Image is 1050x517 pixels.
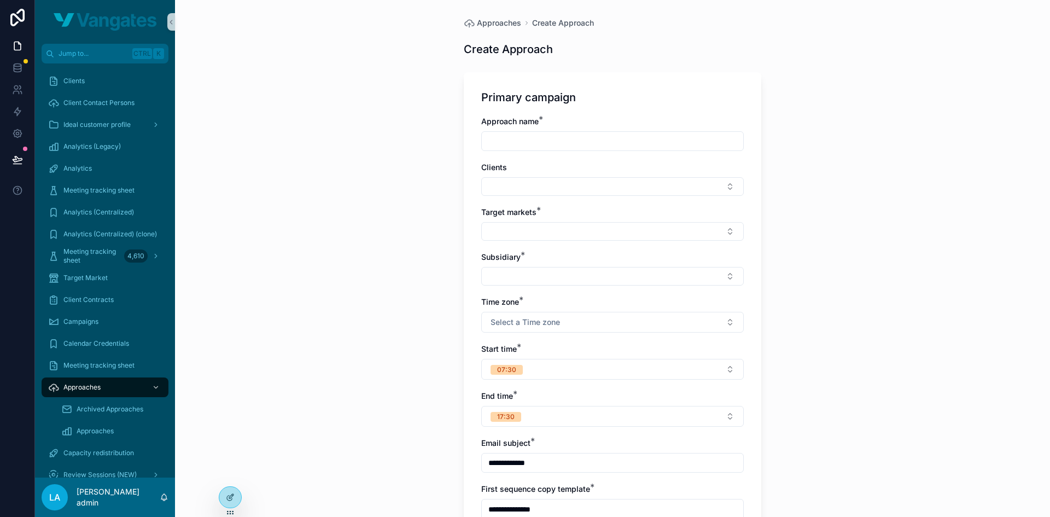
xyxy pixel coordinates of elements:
[63,247,120,265] span: Meeting tracking sheet
[481,207,536,217] span: Target markets
[42,465,168,485] a: Review Sessions (NEW)
[42,246,168,266] a: Meeting tracking sheet4,610
[63,449,134,457] span: Capacity redistribution
[42,377,168,397] a: Approaches
[42,202,168,222] a: Analytics (Centralized)
[481,312,744,333] button: Select Button
[63,295,114,304] span: Client Contracts
[154,49,163,58] span: K
[42,181,168,200] a: Meeting tracking sheet
[42,44,168,63] button: Jump to...CtrlK
[63,120,131,129] span: Ideal customer profile
[481,484,590,493] span: First sequence copy template
[481,267,744,286] button: Select Button
[42,312,168,332] a: Campaigns
[35,63,175,478] div: scrollable content
[63,77,85,85] span: Clients
[63,317,98,326] span: Campaigns
[481,344,517,353] span: Start time
[481,391,513,400] span: End time
[42,115,168,135] a: Ideal customer profile
[132,48,152,59] span: Ctrl
[63,164,92,173] span: Analytics
[55,421,168,441] a: Approaches
[481,252,521,262] span: Subsidiary
[42,356,168,375] a: Meeting tracking sheet
[63,361,135,370] span: Meeting tracking sheet
[63,383,101,392] span: Approaches
[497,412,515,422] div: 17:30
[49,491,60,504] span: la
[481,177,744,196] button: Select Button
[42,93,168,113] a: Client Contact Persons
[124,249,148,263] div: 4,610
[42,159,168,178] a: Analytics
[481,438,530,448] span: Email subject
[42,334,168,353] a: Calendar Credentials
[532,18,594,28] a: Create Approach
[464,18,521,28] a: Approaches
[481,297,519,306] span: Time zone
[63,98,135,107] span: Client Contact Persons
[55,399,168,419] a: Archived Approaches
[42,137,168,156] a: Analytics (Legacy)
[77,486,160,508] p: [PERSON_NAME] admin
[63,339,129,348] span: Calendar Credentials
[63,186,135,195] span: Meeting tracking sheet
[77,427,114,435] span: Approaches
[42,71,168,91] a: Clients
[63,208,134,217] span: Analytics (Centralized)
[497,365,516,375] div: 07:30
[59,49,128,58] span: Jump to...
[63,230,157,239] span: Analytics (Centralized) (clone)
[63,274,108,282] span: Target Market
[42,224,168,244] a: Analytics (Centralized) (clone)
[477,18,521,28] span: Approaches
[481,359,744,380] button: Select Button
[42,443,168,463] a: Capacity redistribution
[491,317,560,328] span: Select a Time zone
[464,42,553,57] h1: Create Approach
[63,142,121,151] span: Analytics (Legacy)
[481,117,539,126] span: Approach name
[481,406,744,427] button: Select Button
[481,222,744,241] button: Select Button
[481,162,507,172] span: Clients
[42,268,168,288] a: Target Market
[77,405,143,414] span: Archived Approaches
[54,13,156,31] img: App logo
[481,90,576,105] h1: Primary campaign
[42,290,168,310] a: Client Contracts
[63,470,137,479] span: Review Sessions (NEW)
